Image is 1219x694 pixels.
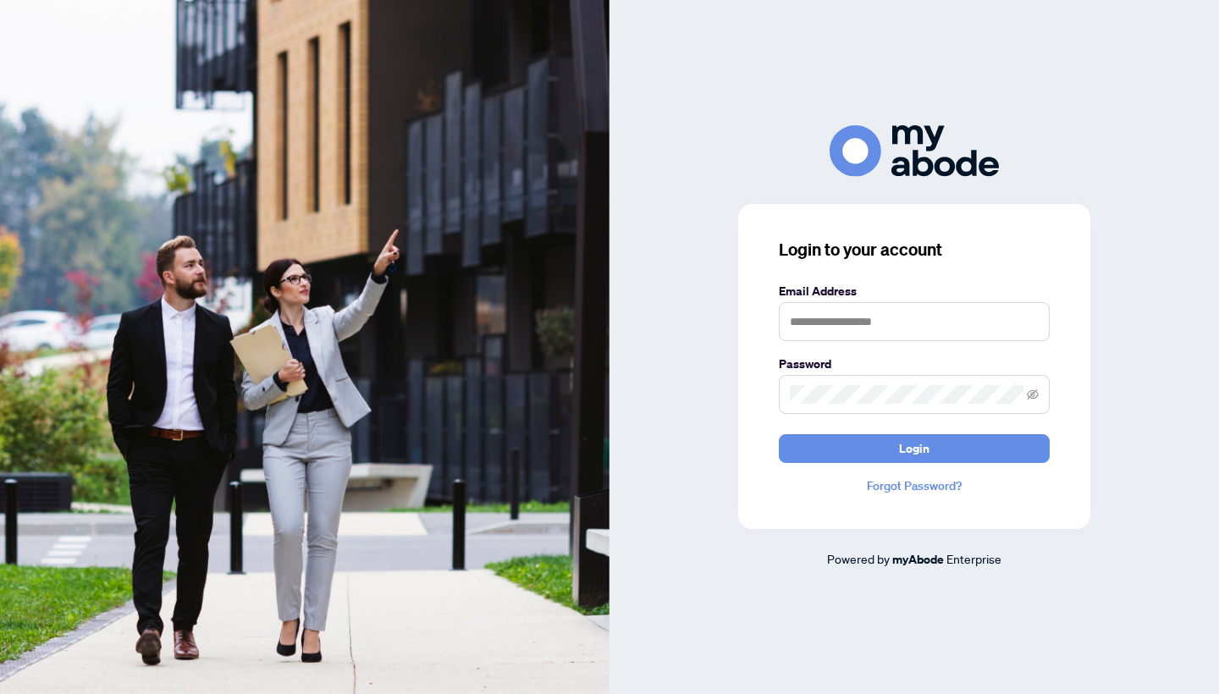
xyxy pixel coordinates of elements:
label: Password [779,355,1050,373]
a: myAbode [892,550,944,569]
span: Login [899,435,929,462]
h3: Login to your account [779,238,1050,262]
span: eye-invisible [1027,388,1039,400]
span: Enterprise [946,551,1001,566]
label: Email Address [779,282,1050,300]
span: Powered by [827,551,890,566]
img: ma-logo [830,125,999,177]
button: Login [779,434,1050,463]
a: Forgot Password? [779,476,1050,495]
